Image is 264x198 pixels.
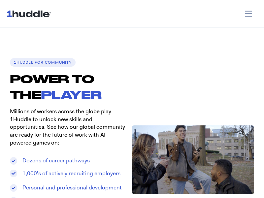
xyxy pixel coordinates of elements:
p: Millions of workers across the globe play 1Huddle to unlock new skills and opportunities. See how... [10,108,125,147]
h6: 1Huddle for Community [10,58,76,67]
h1: POWER TO THE [10,71,132,103]
span: Dozens of career pathways [21,157,90,165]
font: PLAYER [41,88,101,101]
span: Personal and professional development [21,184,122,192]
img: ... [7,7,54,20]
button: Toggle navigation [240,7,258,20]
span: 1,000's of actively recruiting employers [21,170,120,178]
